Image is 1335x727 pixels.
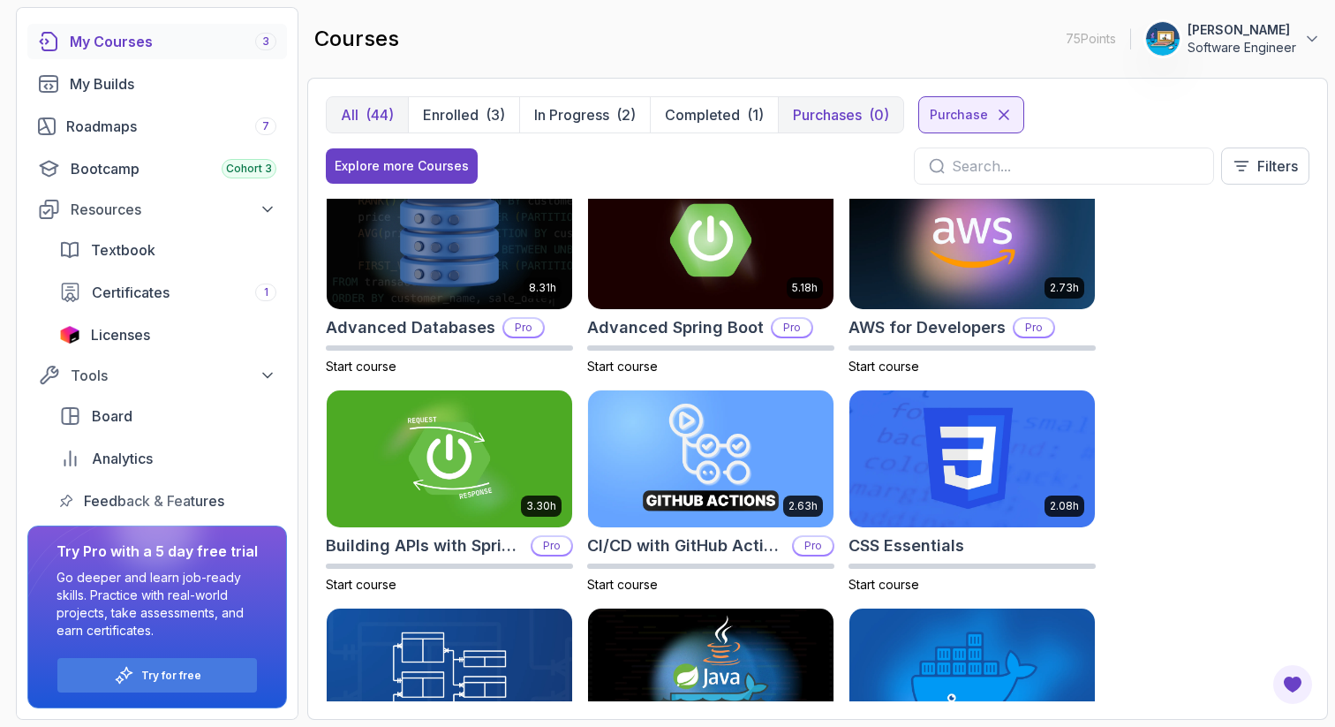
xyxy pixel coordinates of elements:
[327,390,572,528] img: Building APIs with Spring Boot card
[526,499,556,513] p: 3.30h
[747,104,764,125] div: (1)
[588,171,833,309] img: Advanced Spring Boot card
[1257,155,1298,177] p: Filters
[27,66,287,102] a: builds
[588,390,833,528] img: CI/CD with GitHub Actions card
[27,151,287,186] a: bootcamp
[869,104,889,125] div: (0)
[91,239,155,261] span: Textbook
[59,326,80,344] img: jetbrains icon
[264,285,268,299] span: 1
[532,537,571,555] p: Pro
[1050,281,1079,295] p: 2.73h
[84,490,224,511] span: Feedback & Features
[366,104,394,125] div: (44)
[788,499,818,513] p: 2.63h
[27,109,287,144] a: roadmaps
[773,319,811,337] p: Pro
[1271,663,1314,706] button: Open Feedback Button
[587,534,785,558] h2: CI/CD with GitHub Actions
[70,31,276,52] div: My Courses
[1146,22,1180,56] img: user profile image
[341,104,358,125] p: All
[27,360,287,391] button: Tools
[930,106,988,124] p: purchase
[326,577,396,592] span: Start course
[262,34,269,49] span: 3
[519,97,650,133] button: In Progress(2)
[27,24,287,59] a: courses
[71,158,276,179] div: Bootcamp
[262,119,269,133] span: 7
[49,232,287,268] a: textbook
[849,315,1006,340] h2: AWS for Developers
[1050,499,1079,513] p: 2.08h
[534,104,609,125] p: In Progress
[849,577,919,592] span: Start course
[70,73,276,95] div: My Builds
[326,534,524,558] h2: Building APIs with Spring Boot
[141,669,201,683] a: Try for free
[1188,21,1296,39] p: [PERSON_NAME]
[952,155,1199,177] input: Search...
[665,104,740,125] p: Completed
[793,104,862,125] p: Purchases
[650,97,778,133] button: Completed(1)
[335,157,469,175] div: Explore more Courses
[49,441,287,476] a: analytics
[49,398,287,434] a: board
[27,193,287,225] button: Resources
[92,282,170,303] span: Certificates
[504,319,543,337] p: Pro
[49,275,287,310] a: certificates
[849,390,1095,528] img: CSS Essentials card
[408,97,519,133] button: Enrolled(3)
[423,104,479,125] p: Enrolled
[71,365,276,386] div: Tools
[486,104,505,125] div: (3)
[587,315,764,340] h2: Advanced Spring Boot
[71,199,276,220] div: Resources
[57,569,258,640] p: Go deeper and learn job-ready skills. Practice with real-world projects, take assessments, and ea...
[794,537,833,555] p: Pro
[778,97,903,133] button: Purchases(0)
[326,359,396,374] span: Start course
[226,162,272,176] span: Cohort 3
[326,148,478,184] button: Explore more Courses
[587,577,658,592] span: Start course
[92,405,132,427] span: Board
[326,315,495,340] h2: Advanced Databases
[1188,39,1296,57] p: Software Engineer
[327,171,572,309] img: Advanced Databases card
[92,448,153,469] span: Analytics
[792,281,818,295] p: 5.18h
[1221,148,1309,185] button: Filters
[849,534,964,558] h2: CSS Essentials
[1066,30,1116,48] p: 75 Points
[849,359,919,374] span: Start course
[1014,319,1053,337] p: Pro
[66,116,276,137] div: Roadmaps
[49,317,287,352] a: licenses
[1145,21,1321,57] button: user profile image[PERSON_NAME]Software Engineer
[587,359,658,374] span: Start course
[91,324,150,345] span: Licenses
[327,97,408,133] button: All(44)
[529,281,556,295] p: 8.31h
[849,171,1095,309] img: AWS for Developers card
[49,483,287,519] a: feedback
[314,25,399,53] h2: courses
[616,104,636,125] div: (2)
[57,657,258,693] button: Try for free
